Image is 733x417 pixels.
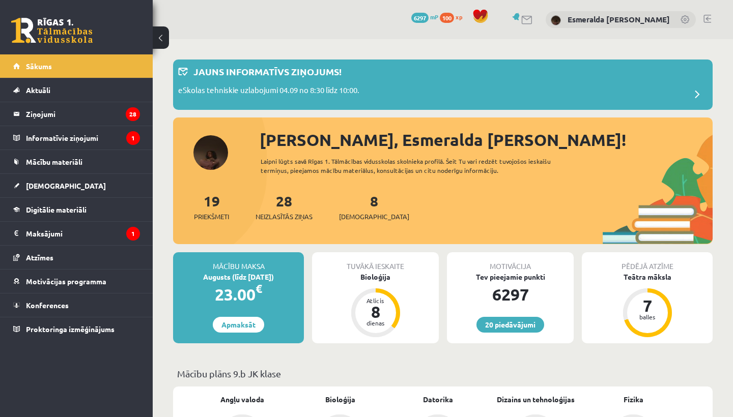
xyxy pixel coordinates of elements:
a: [DEMOGRAPHIC_DATA] [13,174,140,197]
a: 6297 mP [411,13,438,21]
a: Konferences [13,293,140,317]
div: Tuvākā ieskaite [312,252,439,272]
div: Mācību maksa [173,252,304,272]
a: Atzīmes [13,246,140,269]
p: Jauns informatīvs ziņojums! [193,65,342,78]
span: Sākums [26,62,52,71]
a: Esmeralda [PERSON_NAME] [568,14,670,24]
div: Motivācija [447,252,574,272]
img: Esmeralda Elisa Zālīte [551,15,561,25]
div: Atlicis [360,297,391,304]
a: Angļu valoda [220,394,264,405]
a: 100 xp [440,13,467,21]
i: 1 [126,131,140,145]
a: 8[DEMOGRAPHIC_DATA] [339,192,409,222]
a: Mācību materiāli [13,150,140,173]
div: dienas [360,320,391,326]
a: Informatīvie ziņojumi1 [13,126,140,150]
span: Digitālie materiāli [26,205,87,214]
span: Atzīmes [26,253,53,262]
p: eSkolas tehniskie uzlabojumi 04.09 no 8:30 līdz 10:00. [178,84,359,99]
span: Konferences [26,301,69,310]
a: Sākums [13,54,140,78]
a: Digitālie materiāli [13,198,140,221]
a: Ziņojumi28 [13,102,140,126]
a: 19Priekšmeti [194,192,229,222]
div: Laipni lūgts savā Rīgas 1. Tālmācības vidusskolas skolnieka profilā. Šeit Tu vari redzēt tuvojošo... [261,157,584,175]
span: [DEMOGRAPHIC_DATA] [339,212,409,222]
div: Augusts (līdz [DATE]) [173,272,304,282]
a: Aktuāli [13,78,140,102]
i: 1 [126,227,140,241]
div: Bioloģija [312,272,439,282]
span: Motivācijas programma [26,277,106,286]
a: Fizika [624,394,643,405]
div: 7 [632,297,663,314]
a: Jauns informatīvs ziņojums! eSkolas tehniskie uzlabojumi 04.09 no 8:30 līdz 10:00. [178,65,708,105]
a: Maksājumi1 [13,222,140,245]
a: Proktoringa izmēģinājums [13,317,140,341]
div: balles [632,314,663,320]
p: Mācību plāns 9.b JK klase [177,367,709,380]
a: Bioloģija [325,394,355,405]
span: Proktoringa izmēģinājums [26,324,115,334]
span: 6297 [411,13,429,23]
a: Teātra māksla 7 balles [582,272,713,339]
div: Tev pieejamie punkti [447,272,574,282]
a: 28Neizlasītās ziņas [256,192,313,222]
a: Motivācijas programma [13,270,140,293]
span: Aktuāli [26,85,50,95]
i: 28 [126,107,140,121]
span: Mācību materiāli [26,157,82,166]
div: [PERSON_NAME], Esmeralda [PERSON_NAME]! [260,128,713,152]
a: 20 piedāvājumi [476,317,544,333]
legend: Maksājumi [26,222,140,245]
span: Neizlasītās ziņas [256,212,313,222]
div: Teātra māksla [582,272,713,282]
div: 23.00 [173,282,304,307]
span: Priekšmeti [194,212,229,222]
legend: Ziņojumi [26,102,140,126]
div: 8 [360,304,391,320]
a: Dizains un tehnoloģijas [497,394,575,405]
span: [DEMOGRAPHIC_DATA] [26,181,106,190]
legend: Informatīvie ziņojumi [26,126,140,150]
div: 6297 [447,282,574,307]
a: Datorika [423,394,453,405]
span: 100 [440,13,454,23]
span: € [256,281,262,296]
span: mP [430,13,438,21]
a: Rīgas 1. Tālmācības vidusskola [11,18,93,43]
span: xp [456,13,462,21]
a: Apmaksāt [213,317,264,333]
a: Bioloģija Atlicis 8 dienas [312,272,439,339]
div: Pēdējā atzīme [582,252,713,272]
